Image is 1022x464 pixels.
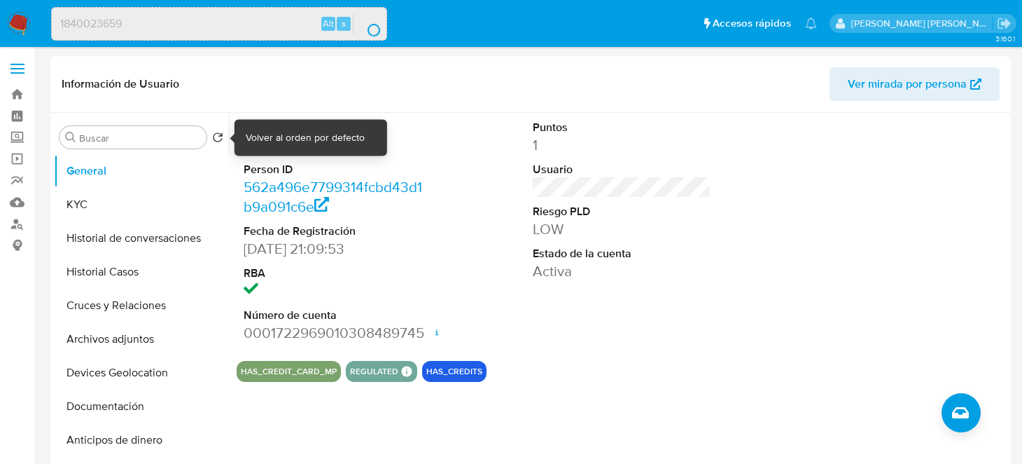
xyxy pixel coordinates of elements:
[997,16,1011,31] a: Salir
[244,177,422,217] a: 562a496e7799314fcbd43d1b9a091c6e
[829,67,1000,101] button: Ver mirada por persona
[246,130,365,144] div: Volver al orden por defecto
[54,322,229,356] button: Archivos adjuntos
[848,67,967,101] span: Ver mirada por persona
[533,135,711,155] dd: 1
[533,261,711,281] dd: Activa
[533,219,711,239] dd: LOW
[851,17,993,30] p: brenda.morenoreyes@mercadolibre.com.mx
[62,77,179,91] h1: Información de Usuario
[533,204,711,219] dt: Riesgo PLD
[533,120,711,135] dt: Puntos
[54,188,229,221] button: KYC
[342,17,346,30] span: s
[244,239,422,259] dd: [DATE] 21:09:53
[65,132,76,143] button: Buscar
[323,17,334,30] span: Alt
[212,132,223,147] button: Volver al orden por defecto
[54,221,229,255] button: Historial de conversaciones
[79,132,201,144] input: Buscar
[244,308,422,323] dt: Número de cuenta
[244,323,422,343] dd: 0001722969010308489745
[54,390,229,423] button: Documentación
[54,289,229,322] button: Cruces y Relaciones
[244,266,422,281] dt: RBA
[52,15,386,33] input: Buscar usuario o caso...
[353,14,381,34] button: search-icon
[713,16,791,31] span: Accesos rápidos
[54,255,229,289] button: Historial Casos
[244,162,422,177] dt: Person ID
[533,246,711,261] dt: Estado de la cuenta
[54,423,229,457] button: Anticipos de dinero
[244,224,422,239] dt: Fecha de Registración
[805,18,817,29] a: Notificaciones
[54,154,229,188] button: General
[54,356,229,390] button: Devices Geolocation
[533,162,711,177] dt: Usuario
